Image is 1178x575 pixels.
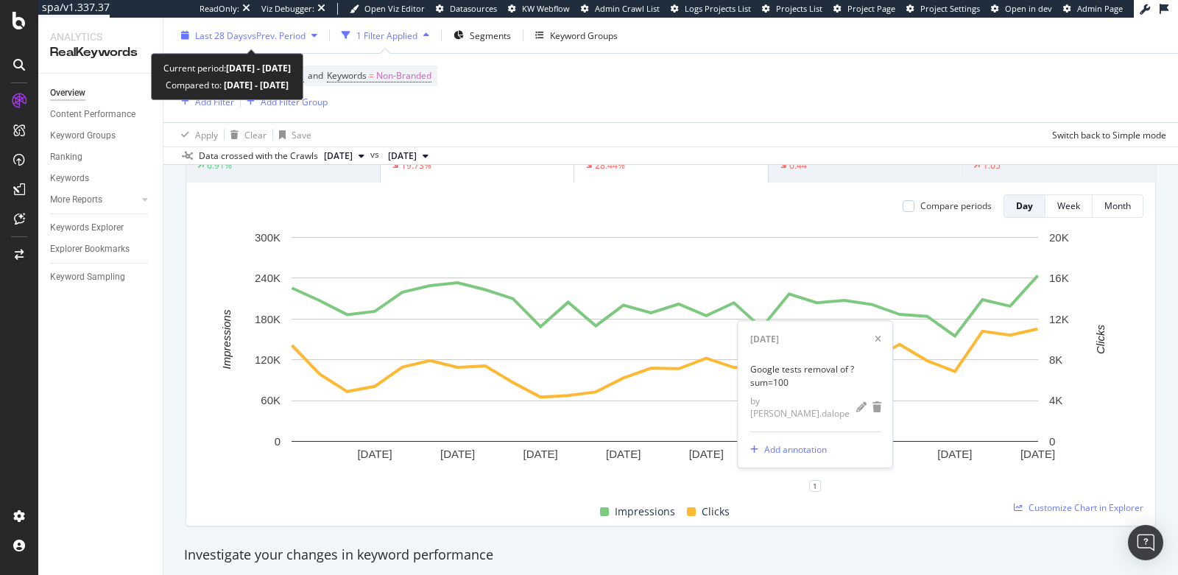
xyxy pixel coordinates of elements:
div: trash [872,395,881,420]
text: 0 [1049,435,1055,448]
text: 4K [1049,394,1062,406]
div: Viz Debugger: [261,3,314,15]
div: Add Filter [195,95,234,107]
span: Projects List [776,3,822,14]
button: Segments [448,24,517,47]
span: KW Webflow [522,3,570,14]
a: Datasources [436,3,497,15]
div: Switch back to Simple mode [1052,128,1166,141]
div: by [PERSON_NAME].dalope [750,395,856,420]
a: Keyword Sampling [50,269,152,285]
span: vs [370,148,382,161]
a: Open in dev [991,3,1052,15]
div: Overview [50,85,85,101]
div: 1.05 [983,159,1001,172]
text: 8K [1049,353,1062,366]
span: Open in dev [1005,3,1052,14]
span: vs Prev. Period [247,29,306,41]
text: Clicks [1094,324,1107,353]
a: Project Page [833,3,895,15]
a: Logs Projects List [671,3,751,15]
div: Clear [244,128,267,141]
text: 20K [1049,231,1069,244]
div: xmark [875,334,881,346]
span: Impressions [615,503,675,521]
text: 60K [261,394,281,406]
button: Add Filter Group [241,93,328,110]
div: Current period: [163,60,291,77]
div: Investigate your changes in keyword performance [184,546,1157,565]
a: Open Viz Editor [350,3,425,15]
div: Keywords [50,171,89,186]
text: [DATE] [357,448,392,460]
a: Admin Crawl List [581,3,660,15]
div: 28.44% [595,159,625,172]
a: Projects List [762,3,822,15]
div: Add Filter Group [261,95,328,107]
a: More Reports [50,192,138,208]
div: Analytics [50,29,151,44]
text: [DATE] [523,448,558,460]
div: [DATE] [750,334,779,346]
button: Week [1045,194,1093,218]
a: Customize Chart in Explorer [1014,501,1143,514]
span: Keywords [327,69,367,82]
div: Month [1104,200,1131,212]
text: [DATE] [937,448,972,460]
div: Ranking [50,149,82,165]
span: Last 28 Days [195,29,247,41]
text: [DATE] [689,448,724,460]
a: Admin Page [1063,3,1123,15]
div: Keyword Groups [550,29,618,41]
span: Logs Projects List [685,3,751,14]
a: Content Performance [50,107,152,122]
span: Open Viz Editor [364,3,425,14]
div: Add annotation [764,444,827,456]
text: 120K [255,353,281,366]
div: Week [1057,200,1080,212]
b: [DATE] - [DATE] [222,79,289,91]
text: 16K [1049,272,1069,284]
span: Customize Chart in Explorer [1029,501,1143,514]
button: Last 28 DaysvsPrev. Period [175,24,323,47]
span: Non-Branded [376,66,431,86]
span: Clicks [702,503,730,521]
text: 240K [255,272,281,284]
span: Project Settings [920,3,980,14]
text: 180K [255,313,281,325]
text: 12K [1049,313,1069,325]
a: Keywords [50,171,152,186]
div: Google tests removal of ?sum=100 [750,364,881,389]
text: [DATE] [440,448,475,460]
a: Overview [50,85,152,101]
span: 2025 Aug. 18th [388,149,417,163]
div: Compare periods [920,200,992,212]
div: Keyword Groups [50,128,116,144]
div: Content Performance [50,107,135,122]
button: 1 Filter Applied [336,24,435,47]
button: [DATE] [382,147,434,165]
a: Ranking [50,149,152,165]
div: 6.91% [207,159,232,172]
div: 0.44 [789,159,807,172]
span: 2025 Sep. 15th [324,149,353,163]
div: pencil [856,395,867,420]
svg: A chart. [198,230,1132,486]
button: Keyword Groups [529,24,624,47]
button: Add Filter [175,93,234,110]
text: 0 [275,435,281,448]
button: Apply [175,123,218,147]
a: Keyword Groups [50,128,152,144]
span: Admin Page [1077,3,1123,14]
div: Data crossed with the Crawls [199,149,318,163]
div: 1 [809,480,821,492]
div: Apply [195,128,218,141]
button: Month [1093,194,1143,218]
div: Keyword Sampling [50,269,125,285]
div: More Reports [50,192,102,208]
div: Keywords Explorer [50,220,124,236]
a: Keywords Explorer [50,220,152,236]
div: Explorer Bookmarks [50,241,130,257]
span: = [369,69,374,82]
